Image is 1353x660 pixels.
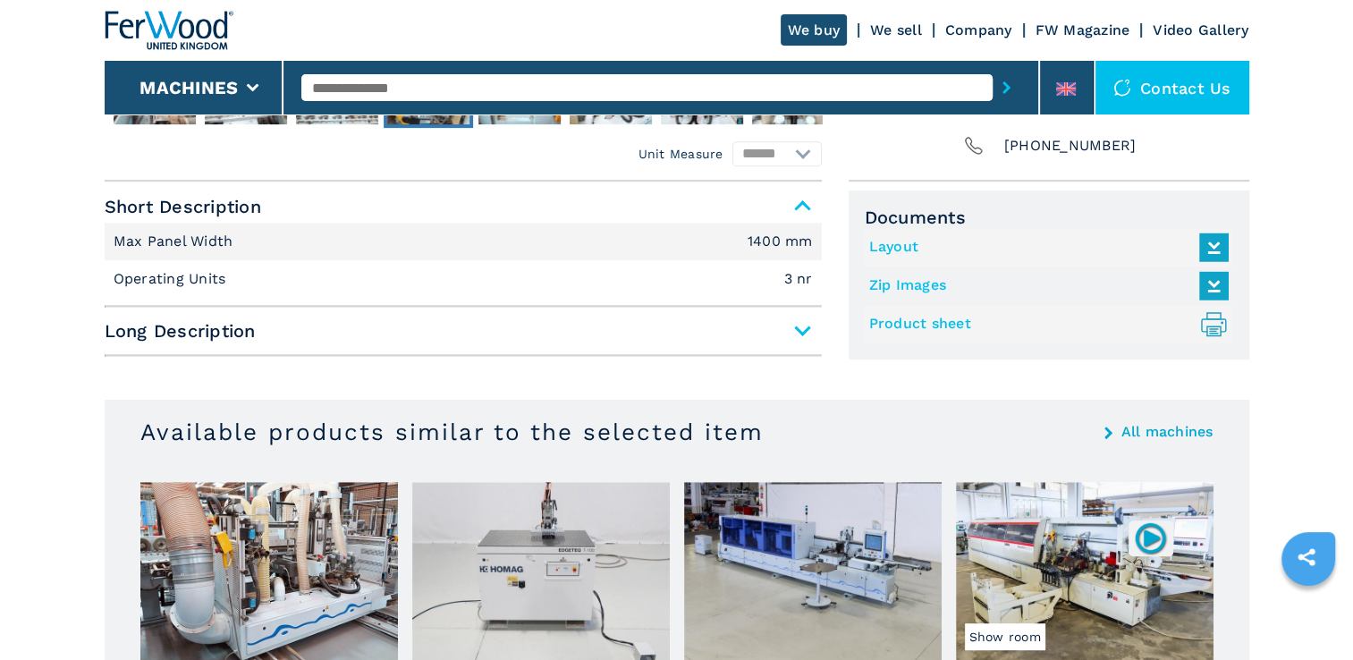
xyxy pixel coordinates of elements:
[105,315,822,347] span: Long Description
[781,14,848,46] a: We buy
[1277,580,1340,647] iframe: Chat
[1113,79,1131,97] img: Contact us
[748,234,813,249] em: 1400 mm
[140,77,238,98] button: Machines
[1004,133,1137,158] span: [PHONE_NUMBER]
[869,271,1220,300] a: Zip Images
[114,269,231,289] p: Operating Units
[105,190,822,223] span: Short Description
[1095,61,1249,114] div: Contact us
[870,21,922,38] a: We sell
[1121,425,1213,439] a: All machines
[869,309,1220,339] a: Product sheet
[1036,21,1130,38] a: FW Magazine
[945,21,1012,38] a: Company
[140,418,764,446] h3: Available products similar to the selected item
[1284,535,1329,580] a: sharethis
[105,11,233,50] img: Ferwood
[114,232,238,251] p: Max Panel Width
[1153,21,1248,38] a: Video Gallery
[638,145,723,163] em: Unit Measure
[993,67,1020,108] button: submit-button
[865,207,1233,228] span: Documents
[961,133,986,158] img: Phone
[869,233,1220,262] a: Layout
[1133,520,1168,555] img: 006089
[784,272,813,286] em: 3 nr
[105,223,822,299] div: Short Description
[965,623,1045,650] span: Show room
